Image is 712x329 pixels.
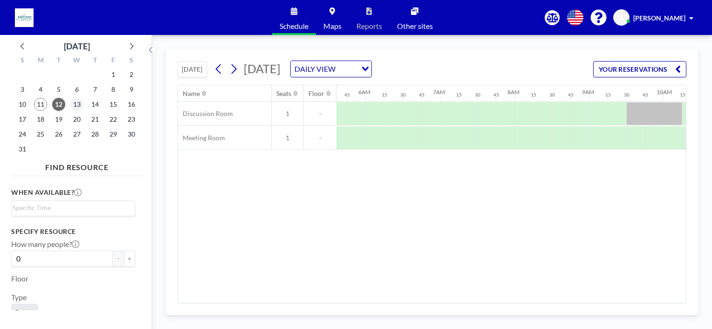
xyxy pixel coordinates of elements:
div: Seats [276,89,291,98]
div: 45 [643,92,648,98]
span: Reports [356,22,382,30]
span: - [304,110,336,118]
span: Friday, August 8, 2025 [107,83,120,96]
span: Wednesday, August 13, 2025 [70,98,83,111]
div: 30 [475,92,480,98]
span: Meeting Room [178,134,225,142]
div: T [86,55,104,67]
div: 30 [549,92,555,98]
span: Maps [323,22,342,30]
span: Tuesday, August 12, 2025 [52,98,65,111]
div: 6AM [358,89,370,96]
span: Sunday, August 3, 2025 [16,83,29,96]
div: Search for option [12,201,135,215]
span: Wednesday, August 6, 2025 [70,83,83,96]
span: Sunday, August 24, 2025 [16,128,29,141]
button: + [124,251,135,267]
div: T [50,55,68,67]
span: Thursday, August 14, 2025 [89,98,102,111]
span: Wednesday, August 27, 2025 [70,128,83,141]
div: 9AM [582,89,594,96]
img: organization-logo [15,8,34,27]
span: - [304,134,336,142]
div: S [14,55,32,67]
span: Monday, August 25, 2025 [34,128,47,141]
label: Floor [11,274,28,283]
div: 45 [344,92,350,98]
span: 1 [272,134,303,142]
div: 8AM [507,89,520,96]
input: Search for option [13,203,130,213]
span: [PERSON_NAME] [633,14,685,22]
h3: Specify resource [11,227,135,236]
span: Thursday, August 28, 2025 [89,128,102,141]
span: Tuesday, August 5, 2025 [52,83,65,96]
div: 15 [456,92,462,98]
div: Search for option [291,61,371,77]
span: Friday, August 22, 2025 [107,113,120,126]
span: Thursday, August 21, 2025 [89,113,102,126]
span: Other sites [397,22,433,30]
span: Sunday, August 17, 2025 [16,113,29,126]
div: 30 [624,92,630,98]
div: 7AM [433,89,445,96]
span: Thursday, August 7, 2025 [89,83,102,96]
div: [DATE] [64,40,90,53]
div: M [32,55,50,67]
span: Monday, August 4, 2025 [34,83,47,96]
input: Search for option [338,63,356,75]
span: Tuesday, August 19, 2025 [52,113,65,126]
span: DAILY VIEW [293,63,337,75]
div: 15 [531,92,536,98]
div: 45 [568,92,574,98]
span: Monday, August 11, 2025 [34,98,47,111]
div: W [68,55,86,67]
label: How many people? [11,240,79,249]
span: Saturday, August 30, 2025 [125,128,138,141]
div: 15 [382,92,387,98]
div: 10AM [657,89,672,96]
div: 45 [493,92,499,98]
span: JL [618,14,624,22]
span: Tuesday, August 26, 2025 [52,128,65,141]
span: Monday, August 18, 2025 [34,113,47,126]
span: Saturday, August 16, 2025 [125,98,138,111]
span: Friday, August 1, 2025 [107,68,120,81]
span: Wednesday, August 20, 2025 [70,113,83,126]
div: 15 [680,92,685,98]
div: F [104,55,122,67]
div: 30 [400,92,406,98]
span: [DATE] [244,62,281,75]
span: 1 [272,110,303,118]
div: 15 [605,92,611,98]
span: Friday, August 29, 2025 [107,128,120,141]
div: 45 [419,92,424,98]
div: S [122,55,140,67]
span: Saturday, August 2, 2025 [125,68,138,81]
button: - [113,251,124,267]
label: Type [11,293,27,302]
span: Friday, August 15, 2025 [107,98,120,111]
span: Room [15,308,34,317]
div: Name [183,89,200,98]
span: Sunday, August 10, 2025 [16,98,29,111]
div: Floor [308,89,324,98]
h4: FIND RESOURCE [11,159,143,172]
button: [DATE] [178,61,207,77]
span: Schedule [280,22,308,30]
button: YOUR RESERVATIONS [593,61,686,77]
span: Saturday, August 9, 2025 [125,83,138,96]
span: Saturday, August 23, 2025 [125,113,138,126]
span: Discussion Room [178,110,233,118]
span: Sunday, August 31, 2025 [16,143,29,156]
